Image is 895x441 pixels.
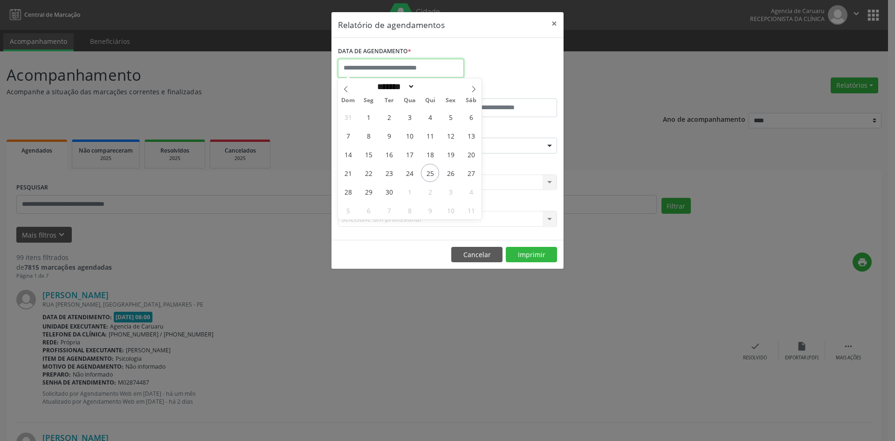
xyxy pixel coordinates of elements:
span: Setembro 19, 2025 [441,145,460,163]
span: Setembro 21, 2025 [339,164,357,182]
span: Setembro 3, 2025 [400,108,419,126]
span: Setembro 27, 2025 [462,164,480,182]
span: Setembro 18, 2025 [421,145,439,163]
span: Ter [379,98,399,104]
span: Outubro 9, 2025 [421,201,439,219]
input: Year [415,82,446,91]
select: Month [374,82,415,91]
label: DATA DE AGENDAMENTO [338,44,411,59]
span: Setembro 6, 2025 [462,108,480,126]
span: Setembro 9, 2025 [380,126,398,145]
span: Setembro 15, 2025 [359,145,378,163]
span: Sáb [461,98,482,104]
span: Setembro 24, 2025 [400,164,419,182]
span: Outubro 5, 2025 [339,201,357,219]
span: Setembro 14, 2025 [339,145,357,163]
span: Outubro 10, 2025 [441,201,460,219]
span: Agosto 31, 2025 [339,108,357,126]
span: Setembro 30, 2025 [380,182,398,201]
button: Imprimir [506,247,557,263]
span: Outubro 7, 2025 [380,201,398,219]
span: Setembro 4, 2025 [421,108,439,126]
span: Setembro 25, 2025 [421,164,439,182]
span: Setembro 2, 2025 [380,108,398,126]
span: Outubro 2, 2025 [421,182,439,201]
span: Setembro 1, 2025 [359,108,378,126]
span: Setembro 22, 2025 [359,164,378,182]
span: Setembro 17, 2025 [400,145,419,163]
span: Setembro 26, 2025 [441,164,460,182]
span: Setembro 12, 2025 [441,126,460,145]
span: Setembro 13, 2025 [462,126,480,145]
span: Setembro 16, 2025 [380,145,398,163]
span: Setembro 20, 2025 [462,145,480,163]
label: ATÉ [450,84,557,98]
button: Close [545,12,564,35]
span: Setembro 10, 2025 [400,126,419,145]
span: Setembro 11, 2025 [421,126,439,145]
span: Outubro 11, 2025 [462,201,480,219]
span: Sex [441,98,461,104]
button: Cancelar [451,247,503,263]
span: Outubro 3, 2025 [441,182,460,201]
span: Outubro 1, 2025 [400,182,419,201]
span: Seg [358,98,379,104]
span: Outubro 8, 2025 [400,201,419,219]
span: Dom [338,98,358,104]
span: Qui [420,98,441,104]
span: Outubro 6, 2025 [359,201,378,219]
span: Setembro 23, 2025 [380,164,398,182]
h5: Relatório de agendamentos [338,19,445,31]
span: Setembro 5, 2025 [441,108,460,126]
span: Setembro 8, 2025 [359,126,378,145]
span: Setembro 28, 2025 [339,182,357,201]
span: Setembro 7, 2025 [339,126,357,145]
span: Setembro 29, 2025 [359,182,378,201]
span: Outubro 4, 2025 [462,182,480,201]
span: Qua [399,98,420,104]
